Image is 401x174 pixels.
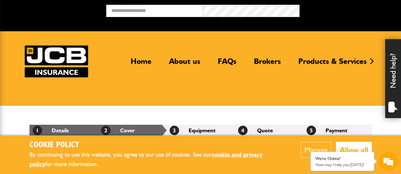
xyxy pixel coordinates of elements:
a: Brokers [249,57,286,71]
button: Broker Login [300,5,396,15]
span: 3 [170,126,179,135]
a: cookie and privacy policy [29,151,262,168]
a: JCB Insurance Services [25,45,88,77]
button: Allow all [336,142,372,158]
button: Manage [301,142,331,158]
a: Products & Services [294,57,372,71]
div: We're Online! [315,156,369,161]
li: Payment [303,125,372,136]
span: 2 [101,126,111,135]
span: 1 [33,126,42,135]
h2: Cookie Policy [29,140,281,150]
img: JCB Insurance Services logo [25,45,88,77]
a: 1Details [33,127,69,134]
li: Quote [235,125,303,136]
li: Cover [98,125,166,136]
a: FAQs [213,57,241,71]
p: How may I help you today? [315,162,369,167]
span: 5 [307,126,316,135]
a: About us [164,57,205,71]
a: Home [126,57,156,71]
span: 4 [238,126,248,135]
li: Equipment [166,125,235,136]
div: Need help? [385,39,401,118]
p: By continuing to use this website, you agree to our use of cookies. See our for more information. [29,150,281,169]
